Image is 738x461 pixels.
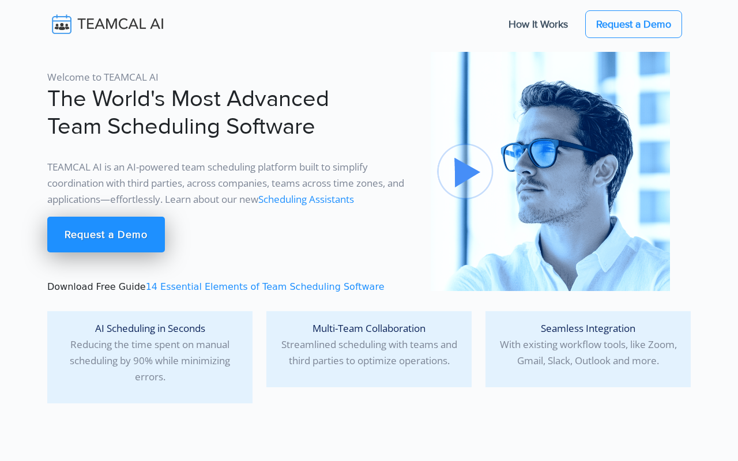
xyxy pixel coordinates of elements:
p: Reducing the time spent on manual scheduling by 90% while minimizing errors. [57,320,243,385]
a: Scheduling Assistants [258,192,354,206]
span: Seamless Integration [541,322,635,335]
div: Download Free Guide [40,52,424,294]
a: Request a Demo [47,217,165,252]
h1: The World's Most Advanced Team Scheduling Software [47,85,417,141]
p: Streamlined scheduling with teams and third parties to optimize operations. [276,320,462,369]
img: pic [431,52,670,291]
a: Request a Demo [585,10,682,38]
a: 14 Essential Elements of Team Scheduling Software [146,281,385,292]
p: Welcome to TEAMCAL AI [47,69,417,85]
a: How It Works [497,12,579,36]
p: With existing workflow tools, like Zoom, Gmail, Slack, Outlook and more. [495,320,681,369]
span: Multi-Team Collaboration [312,322,426,335]
span: AI Scheduling in Seconds [95,322,205,335]
p: TEAMCAL AI is an AI-powered team scheduling platform built to simplify coordination with third pa... [47,159,417,207]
